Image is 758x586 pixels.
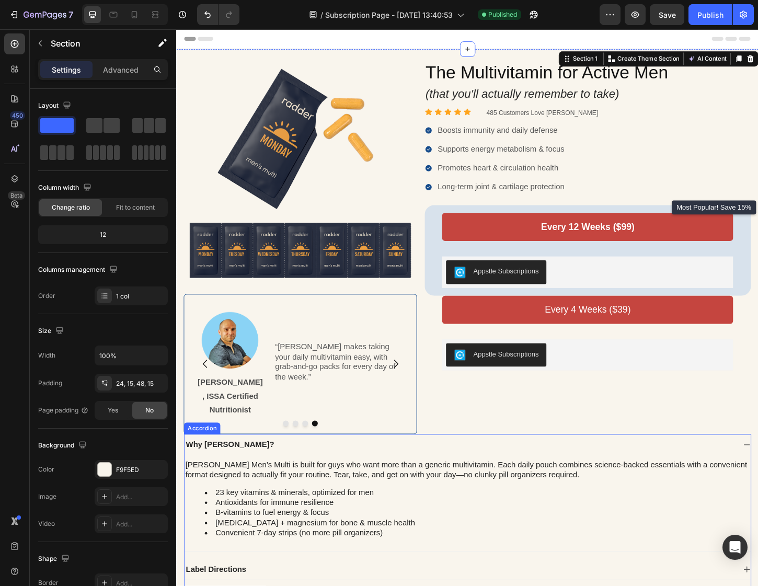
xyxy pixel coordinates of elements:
button: Dot [146,422,152,428]
button: Appstle Subscriptions [291,339,399,364]
iframe: Design area [176,29,758,586]
button: Appstle Subscriptions [291,249,399,274]
p: Promotes heart & circulation health [282,145,418,156]
div: Appstle Subscriptions [320,345,391,356]
img: AppstleSubscriptions.png [299,345,312,358]
div: Width [38,351,55,360]
p: Supports energy metabolism & focus [282,124,418,135]
p: Why [PERSON_NAME]? [10,442,105,453]
button: Dot [125,422,131,428]
div: Color [38,465,54,474]
div: Page padding [38,406,89,415]
span: Fit to content [116,203,155,212]
div: Open Intercom Messenger [722,535,748,560]
div: 450 [10,111,25,120]
button: 7 [4,4,78,25]
button: Every 4 Weeks ($39) [286,288,600,318]
button: Every 12 Weeks ($99) [286,198,600,228]
div: Layout [38,99,73,113]
p: Section [51,37,136,50]
li: Antioxidants for immune resilience [30,505,618,516]
button: Dot [135,422,142,428]
div: Publish [697,9,723,20]
button: Publish [688,4,732,25]
p: Create Theme Section [475,27,542,37]
div: Size [38,324,66,338]
p: Advanced [103,64,139,75]
p: Settings [52,64,81,75]
p: Every 12 Weeks ($99) [393,204,494,222]
span: / [320,9,323,20]
div: Every 4 Weeks ($39) [397,294,490,312]
h2: The Multivitamin for Active Men [268,34,619,61]
span: Save [659,10,676,19]
div: Shape [38,552,72,566]
div: Undo/Redo [197,4,239,25]
li: Convenient 7-day strips (no more pill organizers) [30,538,618,549]
div: 1 col [116,292,165,301]
li: B-vitamins to fuel energy & focus [30,516,618,527]
button: AI Content [549,26,595,38]
button: Carousel Next Arrow [222,346,251,375]
input: Auto [95,346,167,365]
div: Add... [116,492,165,502]
button: Dot [114,422,121,428]
span: No [145,406,154,415]
div: 12 [40,227,166,242]
div: 24, 15, 48, 15 [116,379,165,388]
div: F9F5ED [116,465,165,475]
h2: (that you'll actually remember to take) [268,61,619,79]
div: Beta [8,191,25,200]
p: 485 Customers Love [PERSON_NAME] [334,86,618,95]
span: Change ratio [52,203,90,212]
div: Order [38,291,55,301]
p: [PERSON_NAME] Men’s Multi is built for guys who want more than a generic multivitamin. Each daily... [9,464,618,486]
p: Boosts immunity and daily defense [282,104,418,115]
div: Add... [116,520,165,529]
span: Yes [108,406,118,415]
div: Section 1 [425,27,456,37]
img: AppstleSubscriptions.png [299,256,312,268]
div: Video [38,519,55,528]
div: Image [38,492,56,501]
span: Subscription Page - [DATE] 13:40:53 [325,9,453,20]
div: Rich Text Editor. Editing area: main [393,204,494,222]
div: Appstle Subscriptions [320,256,391,267]
p: Long-term joint & cartilage protection [282,165,418,176]
div: Padding [38,378,62,388]
div: Background [38,439,89,453]
button: Save [650,4,684,25]
span: Published [488,10,517,19]
p: 7 [68,8,73,21]
div: Column width [38,181,94,195]
div: Accordion [10,426,45,435]
li: [MEDICAL_DATA] + magnesium for bone & muscle health [30,527,618,538]
div: Columns management [38,263,120,277]
li: 23 key vitamins & minerals, optimized for men [30,495,618,505]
